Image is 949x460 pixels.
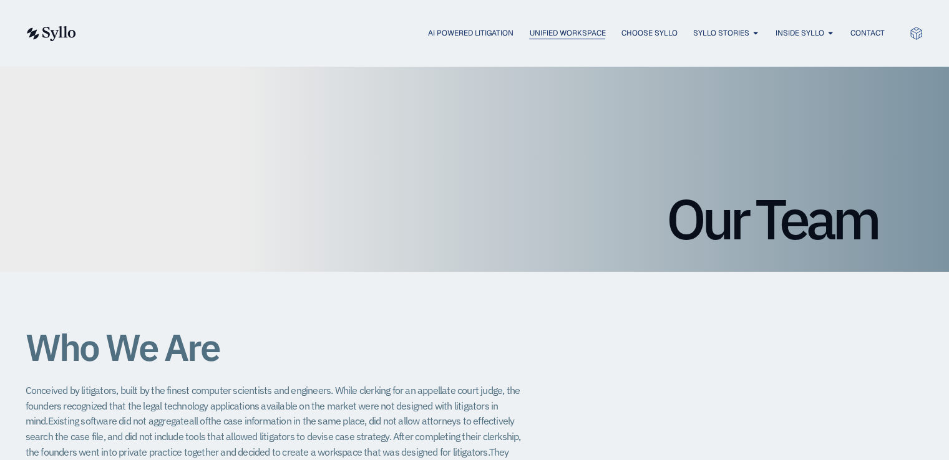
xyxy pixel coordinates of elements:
[26,414,515,443] span: the case information in the same place, did not allow attorneys to effectively search the case fi...
[101,27,884,39] nav: Menu
[621,27,677,39] a: Choose Syllo
[101,27,884,39] div: Menu Toggle
[529,27,605,39] a: Unified Workspace
[850,27,884,39] a: Contact
[26,430,521,458] span: After completing their clerkship, the founders went into private practice together and decided to...
[428,27,513,39] a: AI Powered Litigation
[189,414,208,427] span: all of
[48,414,189,427] span: Existing software did not aggregate
[25,26,76,41] img: syllo
[775,27,824,39] a: Inside Syllo
[26,327,525,368] h1: Who We Are
[72,191,877,247] h1: Our Team
[693,27,749,39] a: Syllo Stories
[26,384,520,427] span: Conceived by litigators, built by the finest computer scientists and engineers. While clerking fo...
